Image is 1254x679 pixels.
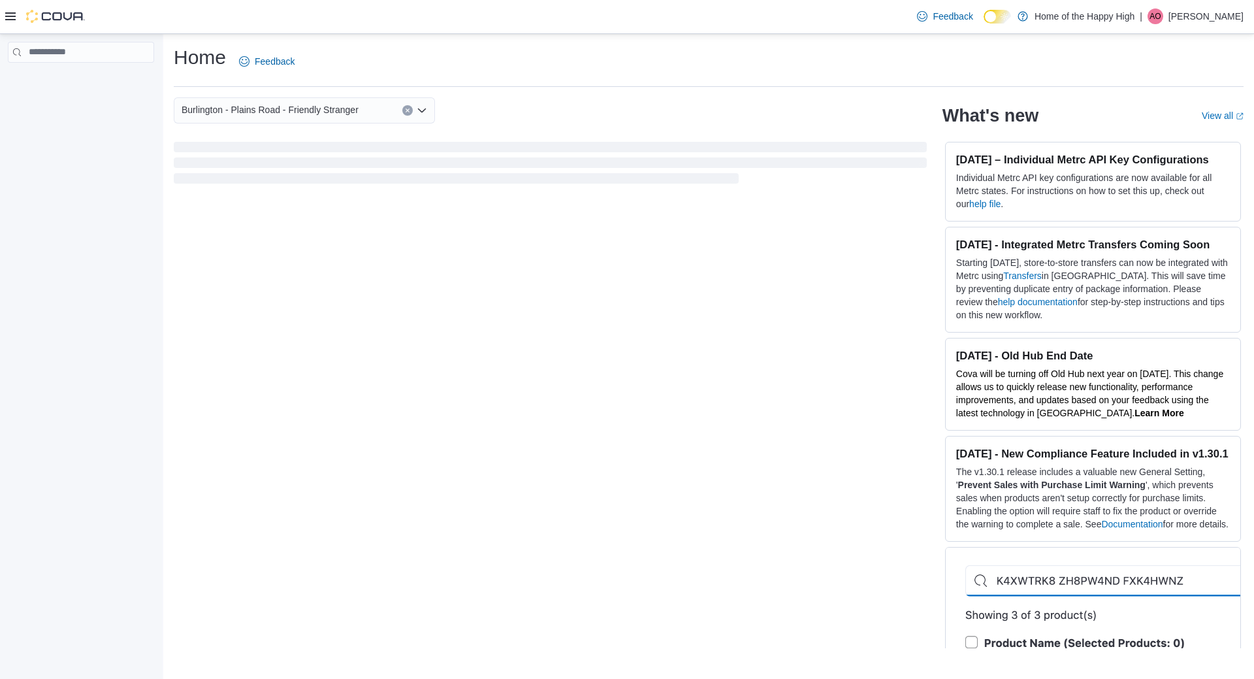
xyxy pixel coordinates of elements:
[912,3,978,29] a: Feedback
[969,199,1001,209] a: help file
[1035,8,1134,24] p: Home of the Happy High
[182,102,359,118] span: Burlington - Plains Road - Friendly Stranger
[956,369,1223,418] span: Cova will be turning off Old Hub next year on [DATE]. This change allows us to quickly release ne...
[417,105,427,116] button: Open list of options
[1148,8,1163,24] div: Alex Omiotek
[174,144,927,186] span: Loading
[1149,8,1161,24] span: AO
[956,447,1230,460] h3: [DATE] - New Compliance Feature Included in v1.30.1
[402,105,413,116] button: Clear input
[984,10,1011,24] input: Dark Mode
[956,153,1230,166] h3: [DATE] – Individual Metrc API Key Configurations
[255,55,295,68] span: Feedback
[998,297,1078,307] a: help documentation
[956,465,1230,531] p: The v1.30.1 release includes a valuable new General Setting, ' ', which prevents sales when produ...
[8,65,154,97] nav: Complex example
[1003,271,1042,281] a: Transfers
[234,48,300,75] a: Feedback
[956,349,1230,362] h3: [DATE] - Old Hub End Date
[1236,112,1244,120] svg: External link
[958,480,1146,490] strong: Prevent Sales with Purchase Limit Warning
[956,171,1230,210] p: Individual Metrc API key configurations are now available for all Metrc states. For instructions ...
[26,10,85,23] img: Cova
[174,44,226,71] h1: Home
[1140,8,1142,24] p: |
[1202,110,1244,121] a: View allExternal link
[1101,519,1163,529] a: Documentation
[956,256,1230,322] p: Starting [DATE], store-to-store transfers can now be integrated with Metrc using in [GEOGRAPHIC_D...
[1134,408,1183,418] a: Learn More
[1168,8,1244,24] p: [PERSON_NAME]
[942,105,1038,126] h2: What's new
[933,10,973,23] span: Feedback
[956,238,1230,251] h3: [DATE] - Integrated Metrc Transfers Coming Soon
